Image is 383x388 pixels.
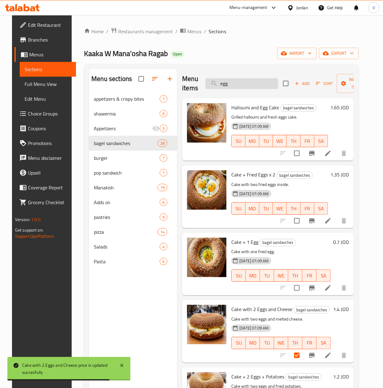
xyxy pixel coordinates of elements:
button: Branch-specific-item [305,213,319,228]
h2: Menu items [182,74,198,93]
span: TU [262,271,272,280]
span: 28 [158,140,167,146]
div: shawerma6 [89,106,177,121]
button: Sort [314,79,334,88]
button: TU [259,135,273,147]
span: shawerma [94,110,160,117]
span: FR [305,271,314,280]
span: [DATE] 07:09 AM [237,258,271,264]
span: WE [277,338,286,347]
h6: 1.4 JOD [333,305,349,313]
span: 3 [160,126,167,131]
a: Edit menu item [324,217,332,224]
p: Cake with two eggs and melted cheese. [231,315,331,323]
button: TH [287,202,301,215]
span: Get support on: [15,226,43,234]
button: SA [314,202,328,215]
button: TU [259,202,273,215]
span: FR [303,204,312,213]
a: Edit menu item [324,150,332,157]
span: Select to update [290,214,303,227]
button: Branch-specific-item [305,146,319,161]
span: Sort sections [148,71,162,86]
button: SU [231,135,245,147]
span: Upsell [28,169,71,176]
a: Support.OpsPlatform [15,232,54,240]
button: FR [301,202,314,215]
button: import [277,48,317,59]
button: WE [273,135,287,147]
span: pizza [94,228,158,236]
button: TU [260,269,274,282]
div: Appetizers3 [89,121,177,136]
span: Sections [209,28,226,35]
div: bagel sandwiches [285,374,322,381]
span: SA [319,271,328,280]
span: bagel sandwiches [294,306,329,313]
span: 6 [160,200,167,205]
button: MO [245,202,259,215]
a: Full Menu View [20,77,76,91]
span: bagel sandwiches [281,104,316,111]
span: Promotions [28,139,71,147]
span: V [373,4,375,11]
div: items [158,184,167,191]
span: Sort [316,80,333,87]
span: MO [248,137,257,146]
div: appetizers & crispy bites7 [89,91,177,106]
div: Open [170,51,185,58]
span: Cake with 2 Eggs and Cheese [231,305,292,314]
a: Edit menu item [324,284,332,292]
span: Coverage Report [28,184,71,191]
span: Coupons [28,125,71,132]
a: Restaurants management [111,27,173,35]
span: SU [234,204,243,213]
span: 4 [160,244,167,250]
span: 1.0.0 [31,216,41,224]
span: 7 [160,96,167,102]
span: Menus [29,51,71,58]
span: Select to update [290,147,303,160]
h2: Menu sections [91,74,132,83]
button: delete [337,213,351,228]
span: burger [94,154,160,162]
button: FR [302,337,317,349]
a: Upsell [14,165,76,180]
div: pastries9 [89,210,177,224]
a: Sections [20,62,76,77]
span: Manakish [94,184,158,191]
div: bagel sandwiches [260,239,296,246]
span: TH [291,338,300,347]
button: Branch-specific-item [305,348,319,363]
span: Edit Menu [25,95,71,103]
button: TH [287,135,301,147]
h6: 1.65 JOD [330,103,349,112]
button: TH [288,337,302,349]
span: Add [294,80,310,87]
span: Adds on [94,199,160,206]
span: 6 [160,111,167,117]
span: Restaurants management [118,28,173,35]
span: Select all sections [135,72,148,85]
div: bagel sandwiches28 [89,136,177,151]
button: SA [317,337,331,349]
span: 19 [158,185,167,191]
button: FR [302,269,317,282]
span: Manage items [342,76,373,91]
div: Adds on6 [89,195,177,210]
button: Add section [162,71,177,86]
div: Cake with 2 Eggs and Cheese price is updated succesfully [22,362,113,376]
span: Pasta [94,258,160,265]
a: Edit Restaurant [14,18,76,32]
p: Grilled halloumi and fresh eggs cake. [231,113,328,121]
button: MO [246,337,260,349]
div: items [160,213,167,221]
a: Home [84,28,104,35]
div: pop sandwich7 [89,165,177,180]
span: MO [248,271,257,280]
p: Cake with two fried eggs inside. [231,181,328,188]
button: Manage items [337,74,378,93]
button: FR [301,135,314,147]
a: Promotions [14,136,76,151]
